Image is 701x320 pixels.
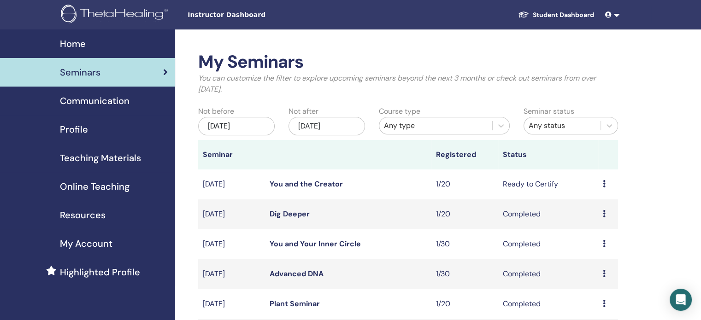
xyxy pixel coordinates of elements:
[384,120,488,131] div: Any type
[198,73,618,95] p: You can customize the filter to explore upcoming seminars beyond the next 3 months or check out s...
[431,199,498,229] td: 1/20
[61,5,171,25] img: logo.png
[198,259,265,289] td: [DATE]
[270,269,324,279] a: Advanced DNA
[270,209,310,219] a: Dig Deeper
[498,289,598,319] td: Completed
[198,229,265,259] td: [DATE]
[670,289,692,311] div: Open Intercom Messenger
[270,299,320,308] a: Plant Seminar
[498,199,598,229] td: Completed
[198,52,618,73] h2: My Seminars
[431,259,498,289] td: 1/30
[60,265,140,279] span: Highlighted Profile
[60,94,130,108] span: Communication
[498,140,598,169] th: Status
[270,179,343,189] a: You and the Creator
[198,169,265,199] td: [DATE]
[511,6,601,23] a: Student Dashboard
[289,106,318,117] label: Not after
[431,140,498,169] th: Registered
[198,117,275,135] div: [DATE]
[60,122,88,136] span: Profile
[431,289,498,319] td: 1/20
[498,229,598,259] td: Completed
[60,180,130,193] span: Online Teaching
[60,37,86,51] span: Home
[198,289,265,319] td: [DATE]
[270,239,361,249] a: You and Your Inner Circle
[529,120,596,131] div: Any status
[60,65,100,79] span: Seminars
[60,208,106,222] span: Resources
[198,106,234,117] label: Not before
[198,140,265,169] th: Seminar
[379,106,420,117] label: Course type
[289,117,365,135] div: [DATE]
[518,11,529,18] img: graduation-cap-white.svg
[498,259,598,289] td: Completed
[188,10,326,20] span: Instructor Dashboard
[524,106,574,117] label: Seminar status
[198,199,265,229] td: [DATE]
[498,169,598,199] td: Ready to Certify
[431,229,498,259] td: 1/30
[60,151,141,165] span: Teaching Materials
[431,169,498,199] td: 1/20
[60,237,112,250] span: My Account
